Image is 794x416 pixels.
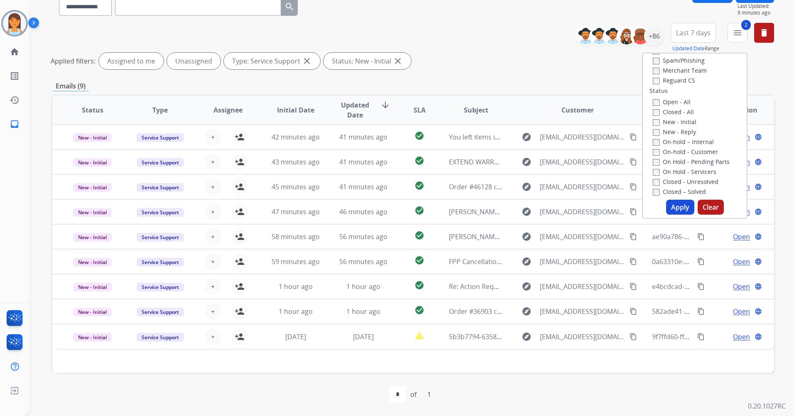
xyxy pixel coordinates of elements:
span: Updated Date [336,100,374,120]
mat-icon: explore [522,157,532,167]
span: New - Initial [73,283,112,291]
div: +86 [644,26,664,46]
p: Emails (9) [52,81,89,91]
mat-icon: language [755,233,762,240]
button: + [205,154,221,170]
mat-icon: person_add [235,257,245,267]
label: On-hold – Internal [653,138,714,146]
span: [EMAIL_ADDRESS][DOMAIN_NAME] [540,332,625,342]
label: Open - All [653,98,691,106]
mat-icon: inbox [10,119,20,129]
span: New - Initial [73,308,112,316]
span: + [211,207,215,217]
mat-icon: content_copy [630,333,637,340]
mat-icon: explore [522,207,532,217]
span: Last Updated: [738,3,774,10]
mat-icon: language [755,258,762,265]
span: Order #46128 confirmed [449,182,526,191]
span: Range [672,45,719,52]
mat-icon: person_add [235,306,245,316]
input: On-hold – Internal [653,139,659,146]
label: Dev Test [653,46,686,54]
mat-icon: content_copy [630,183,637,191]
mat-icon: check_circle [414,181,424,191]
button: Updated Date [672,45,705,52]
span: 2 [741,20,751,30]
mat-icon: check_circle [414,305,424,315]
mat-icon: close [393,56,403,66]
span: Service Support [137,258,184,267]
span: [EMAIL_ADDRESS][DOMAIN_NAME] [540,182,625,192]
label: Closed - Unresolved [653,178,718,186]
mat-icon: explore [522,182,532,192]
span: Assignee [213,105,243,115]
button: Apply [666,200,694,215]
button: Last 7 days [671,23,716,43]
span: Service Support [137,183,184,192]
mat-icon: content_copy [697,258,705,265]
button: + [205,303,221,320]
mat-icon: content_copy [630,158,637,166]
input: On Hold - Pending Parts [653,159,659,166]
span: FPP Cancellation [ thread::XMhFB0FwBXqBHqyn9CmkdDk:: ] [449,257,634,266]
mat-icon: check_circle [414,255,424,265]
span: + [211,157,215,167]
span: Service Support [137,283,184,291]
mat-icon: history [10,95,20,105]
span: [EMAIL_ADDRESS][DOMAIN_NAME][DATE] [540,232,625,242]
span: 56 minutes ago [339,257,387,266]
mat-icon: search [284,2,294,12]
span: [EMAIL_ADDRESS][DOMAIN_NAME] [540,281,625,291]
span: [PERSON_NAME] Claim 1-8255486429 [449,207,564,216]
mat-icon: explore [522,257,532,267]
span: You left items in your cart 🛒 [449,132,539,142]
span: ae90a786-8cba-4ed3-9d44-837f76c67fc9 [652,232,777,241]
span: 47 minutes ago [272,207,320,216]
div: Assigned to me [99,53,164,69]
span: [EMAIL_ADDRESS][DOMAIN_NAME] [540,157,625,167]
span: New - Initial [73,233,112,242]
mat-icon: check_circle [414,230,424,240]
label: Merchant Team [653,66,707,74]
span: 1 hour ago [346,282,380,291]
span: New - Initial [73,133,112,142]
span: 43 minutes ago [272,157,320,166]
div: of [410,389,417,399]
span: SLA [414,105,426,115]
span: + [211,232,215,242]
mat-icon: language [755,133,762,141]
span: [EMAIL_ADDRESS][DOMAIN_NAME] [540,257,625,267]
img: avatar [3,12,26,35]
span: 1 hour ago [279,282,313,291]
button: + [205,203,221,220]
span: Type [152,105,168,115]
input: Closed - All [653,109,659,116]
span: + [211,306,215,316]
input: Open - All [653,99,659,106]
mat-icon: explore [522,306,532,316]
mat-icon: close [302,56,312,66]
button: 2 [728,23,747,43]
span: Customer [561,105,594,115]
mat-icon: content_copy [630,208,637,215]
button: + [205,253,221,270]
label: New - Reply [653,128,696,136]
span: 5b3b7794-6358-4fe7-aebb-a131e368bdc5 [449,332,577,341]
mat-icon: check_circle [414,280,424,290]
span: New - Initial [73,258,112,267]
mat-icon: content_copy [697,283,705,290]
input: Closed – Solved [653,189,659,196]
mat-icon: check_circle [414,131,424,141]
span: Open [733,306,750,316]
span: 46 minutes ago [339,207,387,216]
span: 41 minutes ago [339,157,387,166]
mat-icon: report_problem [414,330,424,340]
mat-icon: person_add [235,132,245,142]
mat-icon: person_add [235,157,245,167]
button: + [205,129,221,145]
button: + [205,179,221,195]
mat-icon: explore [522,281,532,291]
label: Closed - All [653,108,694,116]
span: 58 minutes ago [272,232,320,241]
mat-icon: person_add [235,232,245,242]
